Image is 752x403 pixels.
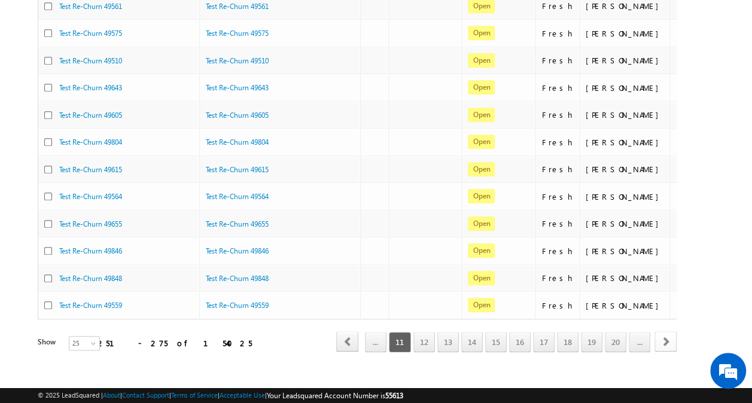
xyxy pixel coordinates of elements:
[654,332,677,352] a: next
[586,1,664,11] div: [PERSON_NAME]
[541,273,574,283] div: Fresh
[336,331,358,352] span: prev
[206,165,269,174] a: Test Re-Churn 49615
[59,2,122,11] a: Test Re-Churn 49561
[541,164,574,175] div: Fresh
[38,337,59,347] div: Show
[586,218,664,229] div: [PERSON_NAME]
[468,298,495,312] span: Open
[206,301,269,310] a: Test Re-Churn 49559
[389,332,411,352] span: 11
[586,55,664,66] div: [PERSON_NAME]
[586,109,664,120] div: [PERSON_NAME]
[59,246,122,255] a: Test Re-Churn 49846
[468,271,495,285] span: Open
[541,83,574,93] div: Fresh
[267,391,403,400] span: Your Leadsquared Account Number is
[413,332,435,352] a: 12
[468,162,495,176] span: Open
[541,300,574,311] div: Fresh
[206,2,269,11] a: Test Re-Churn 49561
[385,391,403,400] span: 55613
[437,332,459,352] a: 13
[485,332,507,352] a: 15
[533,332,555,352] a: 17
[586,191,664,202] div: [PERSON_NAME]
[336,332,358,352] a: prev
[122,391,169,399] a: Contact Support
[206,138,269,146] a: Test Re-Churn 49804
[59,219,122,228] a: Test Re-Churn 49655
[206,274,269,283] a: Test Re-Churn 49848
[468,53,495,68] span: Open
[581,332,602,352] a: 19
[206,246,269,255] a: Test Re-Churn 49846
[206,192,269,201] a: Test Re-Churn 49564
[20,63,50,78] img: d_60004797649_company_0_60004797649
[59,138,122,146] a: Test Re-Churn 49804
[586,137,664,148] div: [PERSON_NAME]
[69,338,101,349] span: 25
[541,109,574,120] div: Fresh
[468,108,495,122] span: Open
[16,111,218,305] textarea: Type your message and hit 'Enter'
[586,83,664,93] div: [PERSON_NAME]
[468,243,495,258] span: Open
[59,192,122,201] a: Test Re-Churn 49564
[461,332,483,352] a: 14
[59,274,122,283] a: Test Re-Churn 49848
[98,336,252,350] div: 251 - 275 of 154025
[69,336,100,350] a: 25
[468,80,495,94] span: Open
[541,55,574,66] div: Fresh
[541,137,574,148] div: Fresh
[206,219,269,228] a: Test Re-Churn 49655
[586,273,664,283] div: [PERSON_NAME]
[59,83,122,92] a: Test Re-Churn 49643
[629,332,650,352] a: ...
[541,1,574,11] div: Fresh
[586,246,664,257] div: [PERSON_NAME]
[59,165,122,174] a: Test Re-Churn 49615
[171,391,218,399] a: Terms of Service
[220,391,265,399] a: Acceptable Use
[468,189,495,203] span: Open
[206,83,269,92] a: Test Re-Churn 49643
[365,332,386,352] a: ...
[206,56,269,65] a: Test Re-Churn 49510
[62,63,201,78] div: Chat with us now
[654,331,677,352] span: next
[586,28,664,39] div: [PERSON_NAME]
[557,332,579,352] a: 18
[468,216,495,231] span: Open
[541,218,574,229] div: Fresh
[586,300,664,311] div: [PERSON_NAME]
[541,28,574,39] div: Fresh
[59,301,122,310] a: Test Re-Churn 49559
[509,332,531,352] a: 16
[541,246,574,257] div: Fresh
[103,391,120,399] a: About
[163,315,217,331] em: Start Chat
[59,29,122,38] a: Test Re-Churn 49575
[468,26,495,40] span: Open
[206,29,269,38] a: Test Re-Churn 49575
[59,111,122,120] a: Test Re-Churn 49605
[206,111,269,120] a: Test Re-Churn 49605
[38,390,403,401] span: © 2025 LeadSquared | | | | |
[196,6,225,35] div: Minimize live chat window
[586,164,664,175] div: [PERSON_NAME]
[605,332,626,352] a: 20
[468,135,495,149] span: Open
[541,191,574,202] div: Fresh
[59,56,122,65] a: Test Re-Churn 49510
